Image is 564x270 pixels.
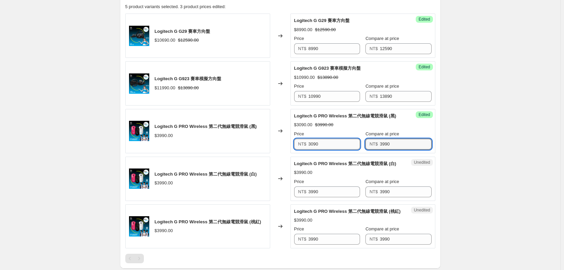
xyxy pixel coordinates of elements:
span: Logitech G PRO Wireless 第二代無線電競滑鼠 (黑) [155,124,257,129]
span: Logitech G G29 賽車方向盤 [155,29,210,34]
div: $3990.00 [155,227,173,234]
strike: $12590.00 [315,26,336,33]
span: NT$ [369,189,378,194]
div: $8990.00 [294,26,312,33]
span: Logitech G G923 賽車模擬方向盤 [294,66,361,71]
span: Logitech G PRO Wireless 第二代無線電競滑鼠 (白) [294,161,396,166]
span: Logitech G G923 賽車模擬方向盤 [155,76,222,81]
span: NT$ [298,94,307,99]
span: Compare at price [365,84,399,89]
div: $3990.00 [155,132,173,139]
span: Logitech G PRO Wireless 第二代無線電競滑鼠 (白) [155,172,257,177]
span: Edited [418,17,430,22]
span: Compare at price [365,179,399,184]
span: Compare at price [365,131,399,136]
img: GPW2_57f182c9-9e61-4a2e-874e-70290700791b_80x.jpg [129,216,149,237]
img: GPW2_57f182c9-9e61-4a2e-874e-70290700791b_80x.jpg [129,121,149,141]
div: $11990.00 [155,85,175,91]
strike: $12590.00 [178,37,199,44]
span: NT$ [298,189,307,194]
span: Edited [418,112,430,117]
img: G923_4e52270f-2640-40fd-b1f7-16b55ff050d3_80x.jpg [129,73,149,94]
img: GPW2_57f182c9-9e61-4a2e-874e-70290700791b_80x.jpg [129,168,149,189]
nav: Pagination [125,254,144,263]
span: NT$ [369,141,378,147]
span: Logitech G G29 賽車方向盤 [294,18,350,23]
div: $3090.00 [294,121,312,128]
span: Logitech G PRO Wireless 第二代無線電競滑鼠 (桃紅) [155,219,261,224]
span: Price [294,36,304,41]
span: Edited [418,64,430,70]
span: Price [294,131,304,136]
span: NT$ [369,237,378,242]
span: Price [294,179,304,184]
span: Logitech G PRO Wireless 第二代無線電競滑鼠 (黑) [294,113,396,118]
span: Logitech G PRO Wireless 第二代無線電競滑鼠 (桃紅) [294,209,401,214]
img: G29_9a1dc304-7eee-4a44-921c-b6d18fc102d6_80x.jpg [129,26,149,46]
span: Price [294,84,304,89]
span: Unedited [414,207,430,213]
span: Unedited [414,160,430,165]
div: $3990.00 [155,180,173,186]
div: $10690.00 [155,37,175,44]
span: NT$ [369,46,378,51]
span: NT$ [298,141,307,147]
span: NT$ [369,94,378,99]
strike: $3990.00 [315,121,333,128]
span: Price [294,226,304,231]
span: NT$ [298,237,307,242]
span: Compare at price [365,226,399,231]
strike: $13890.00 [178,85,199,91]
span: 5 product variants selected. 3 product prices edited: [125,4,226,9]
span: Compare at price [365,36,399,41]
div: $3990.00 [294,169,312,176]
span: NT$ [298,46,307,51]
div: $10990.00 [294,74,315,81]
strike: $13890.00 [317,74,338,81]
div: $3990.00 [294,217,312,224]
